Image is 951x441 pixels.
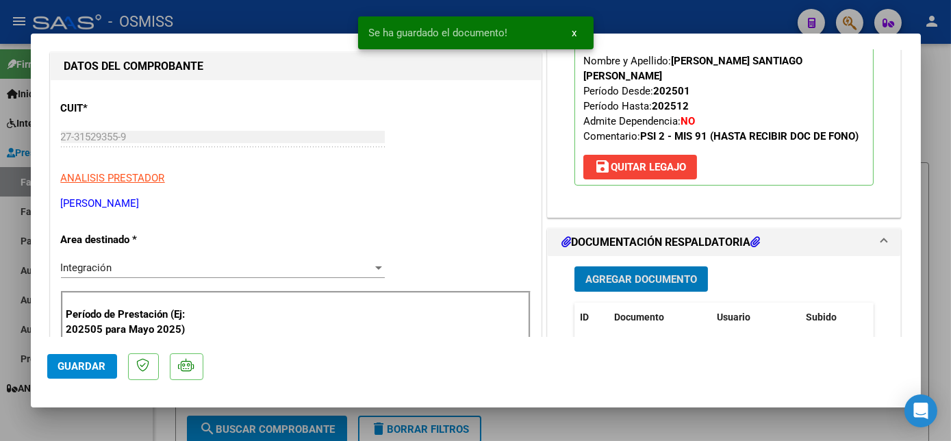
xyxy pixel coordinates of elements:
[594,161,686,173] span: Quitar Legajo
[653,85,690,97] strong: 202501
[580,312,589,323] span: ID
[711,303,800,332] datatable-header-cell: Usuario
[583,130,859,142] span: Comentario:
[681,115,695,127] strong: NO
[583,55,802,82] strong: [PERSON_NAME] SANTIAGO [PERSON_NAME]
[869,303,937,332] datatable-header-cell: Acción
[609,303,711,332] datatable-header-cell: Documento
[369,26,508,40] span: Se ha guardado el documento!
[561,234,760,251] h1: DOCUMENTACIÓN RESPALDATORIA
[61,172,165,184] span: ANALISIS PRESTADOR
[61,262,112,274] span: Integración
[614,312,664,323] span: Documento
[904,394,937,427] div: Open Intercom Messenger
[561,21,588,45] button: x
[58,360,106,373] span: Guardar
[640,130,859,142] strong: PSI 2 - MIS 91 (HASTA RECIBIR DOC DE FONO)
[61,101,202,116] p: CUIT
[61,196,531,212] p: [PERSON_NAME]
[717,312,750,323] span: Usuario
[47,354,117,379] button: Guardar
[66,307,204,338] p: Período de Prestación (Ej: 202505 para Mayo 2025)
[574,303,609,332] datatable-header-cell: ID
[572,27,577,39] span: x
[61,232,202,248] p: Area destinado *
[548,229,901,256] mat-expansion-panel-header: DOCUMENTACIÓN RESPALDATORIA
[594,158,611,175] mat-icon: save
[574,266,708,292] button: Agregar Documento
[652,100,689,112] strong: 202512
[64,60,204,73] strong: DATOS DEL COMPROBANTE
[800,303,869,332] datatable-header-cell: Subido
[583,155,697,179] button: Quitar Legajo
[806,312,837,323] span: Subido
[585,273,697,286] span: Agregar Documento
[583,40,859,142] span: CUIL: Nombre y Apellido: Período Desde: Período Hasta: Admite Dependencia:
